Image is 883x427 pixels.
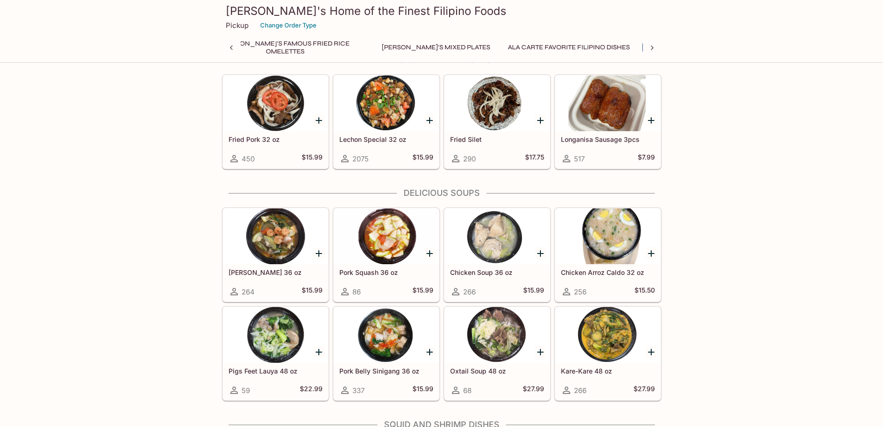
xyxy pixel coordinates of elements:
[223,307,328,363] div: Pigs Feet Lauya 48 oz
[450,135,544,143] h5: Fried Silet
[503,41,635,54] button: Ala Carte Favorite Filipino Dishes
[646,114,657,126] button: Add Longanisa Sausage 3pcs
[334,307,439,363] div: Pork Belly Sinigang 36 oz
[561,367,655,375] h5: Kare-Kare 48 oz
[334,75,439,131] div: Lechon Special 32 oz
[333,307,439,400] a: Pork Belly Sinigang 36 oz337$15.99
[222,188,661,198] h4: Delicious Soups
[333,75,439,169] a: Lechon Special 32 oz2075$15.99
[229,135,323,143] h5: Fried Pork 32 oz
[555,307,661,400] a: Kare-Kare 48 oz266$27.99
[242,386,250,395] span: 59
[424,247,436,259] button: Add Pork Squash 36 oz
[202,41,369,54] button: [PERSON_NAME]'s Famous Fried Rice Omelettes
[339,268,433,276] h5: Pork Squash 36 oz
[377,41,495,54] button: [PERSON_NAME]'s Mixed Plates
[444,307,550,400] a: Oxtail Soup 48 oz68$27.99
[334,208,439,264] div: Pork Squash 36 oz
[523,286,544,297] h5: $15.99
[646,247,657,259] button: Add Chicken Arroz Caldo 32 oz
[242,287,255,296] span: 264
[412,385,433,396] h5: $15.99
[450,268,544,276] h5: Chicken Soup 36 oz
[646,346,657,358] button: Add Kare-Kare 48 oz
[339,367,433,375] h5: Pork Belly Sinigang 36 oz
[445,75,550,131] div: Fried Silet
[229,268,323,276] h5: [PERSON_NAME] 36 oz
[561,268,655,276] h5: Chicken Arroz Caldo 32 oz
[523,385,544,396] h5: $27.99
[339,135,433,143] h5: Lechon Special 32 oz
[444,75,550,169] a: Fried Silet290$17.75
[642,41,729,54] button: Popular Fried Dishes
[424,114,436,126] button: Add Lechon Special 32 oz
[445,208,550,264] div: Chicken Soup 36 oz
[574,386,586,395] span: 266
[463,386,472,395] span: 68
[412,153,433,164] h5: $15.99
[352,287,361,296] span: 86
[222,75,329,169] a: Fried Pork 32 oz450$15.99
[226,21,249,30] p: Pickup
[561,135,655,143] h5: Longanisa Sausage 3pcs
[450,367,544,375] h5: Oxtail Soup 48 oz
[525,153,544,164] h5: $17.75
[302,153,323,164] h5: $15.99
[302,286,323,297] h5: $15.99
[313,247,325,259] button: Add Sari Sari 36 oz
[412,286,433,297] h5: $15.99
[313,346,325,358] button: Add Pigs Feet Lauya 48 oz
[223,75,328,131] div: Fried Pork 32 oz
[256,18,321,33] button: Change Order Type
[352,154,369,163] span: 2075
[333,208,439,302] a: Pork Squash 36 oz86$15.99
[223,208,328,264] div: Sari Sari 36 oz
[634,385,655,396] h5: $27.99
[463,154,476,163] span: 290
[555,208,661,302] a: Chicken Arroz Caldo 32 oz256$15.50
[555,307,661,363] div: Kare-Kare 48 oz
[555,75,661,131] div: Longanisa Sausage 3pcs
[555,75,661,169] a: Longanisa Sausage 3pcs517$7.99
[463,287,476,296] span: 266
[229,367,323,375] h5: Pigs Feet Lauya 48 oz
[300,385,323,396] h5: $22.99
[226,4,658,18] h3: [PERSON_NAME]'s Home of the Finest Filipino Foods
[638,153,655,164] h5: $7.99
[535,114,546,126] button: Add Fried Silet
[445,307,550,363] div: Oxtail Soup 48 oz
[424,346,436,358] button: Add Pork Belly Sinigang 36 oz
[555,208,661,264] div: Chicken Arroz Caldo 32 oz
[242,154,255,163] span: 450
[574,287,586,296] span: 256
[222,307,329,400] a: Pigs Feet Lauya 48 oz59$22.99
[222,208,329,302] a: [PERSON_NAME] 36 oz264$15.99
[352,386,364,395] span: 337
[535,346,546,358] button: Add Oxtail Soup 48 oz
[634,286,655,297] h5: $15.50
[444,208,550,302] a: Chicken Soup 36 oz266$15.99
[574,154,585,163] span: 517
[535,247,546,259] button: Add Chicken Soup 36 oz
[313,114,325,126] button: Add Fried Pork 32 oz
